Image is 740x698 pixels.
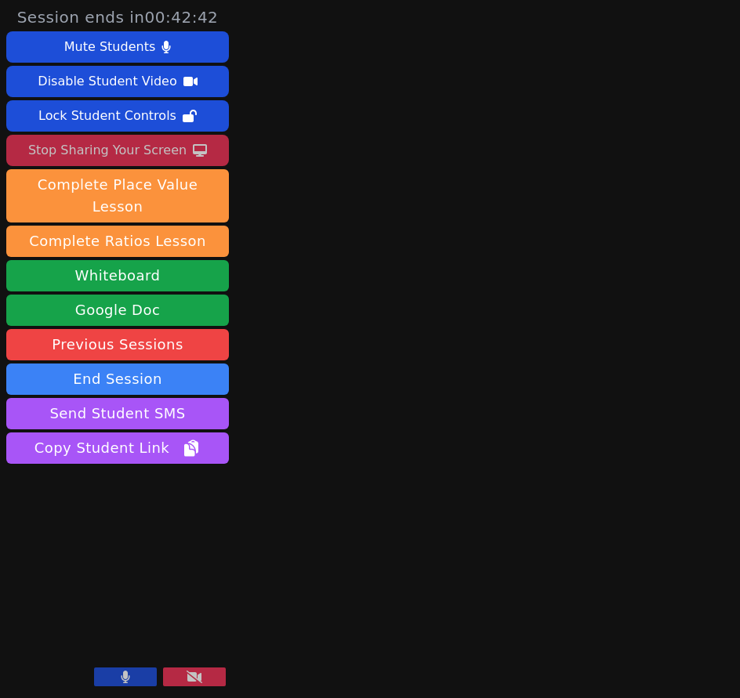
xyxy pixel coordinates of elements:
div: Mute Students [64,34,155,60]
span: Session ends in [17,6,219,28]
div: Lock Student Controls [38,103,176,128]
button: Copy Student Link [6,432,229,464]
button: Stop Sharing Your Screen [6,135,229,166]
div: Stop Sharing Your Screen [28,138,187,163]
a: Previous Sessions [6,329,229,360]
button: Lock Student Controls [6,100,229,132]
span: Copy Student Link [34,437,201,459]
button: Whiteboard [6,260,229,291]
button: End Session [6,363,229,395]
button: Disable Student Video [6,66,229,97]
button: Complete Place Value Lesson [6,169,229,222]
button: Send Student SMS [6,398,229,429]
a: Google Doc [6,295,229,326]
div: Disable Student Video [38,69,176,94]
button: Complete Ratios Lesson [6,226,229,257]
time: 00:42:42 [145,8,219,27]
button: Mute Students [6,31,229,63]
